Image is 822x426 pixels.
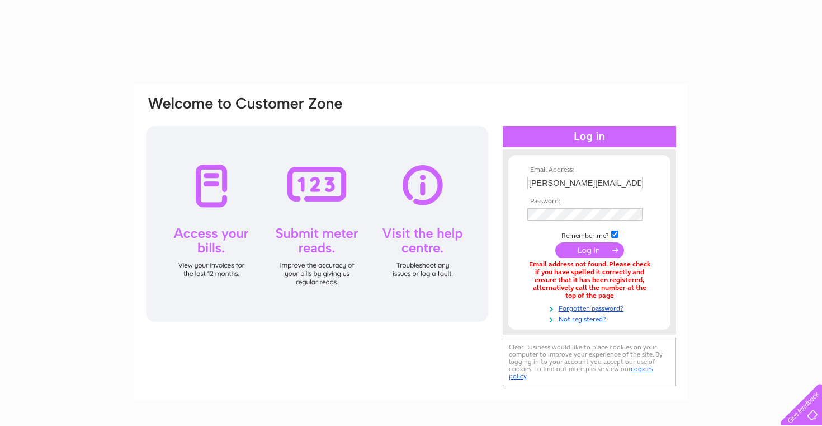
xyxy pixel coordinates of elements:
[525,166,654,174] th: Email Address:
[555,242,624,258] input: Submit
[525,229,654,240] td: Remember me?
[527,261,651,299] div: Email address not found. Please check if you have spelled it correctly and ensure that it has bee...
[527,302,654,313] a: Forgotten password?
[503,338,676,386] div: Clear Business would like to place cookies on your computer to improve your experience of the sit...
[509,365,653,380] a: cookies policy
[525,198,654,205] th: Password:
[527,313,654,324] a: Not registered?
